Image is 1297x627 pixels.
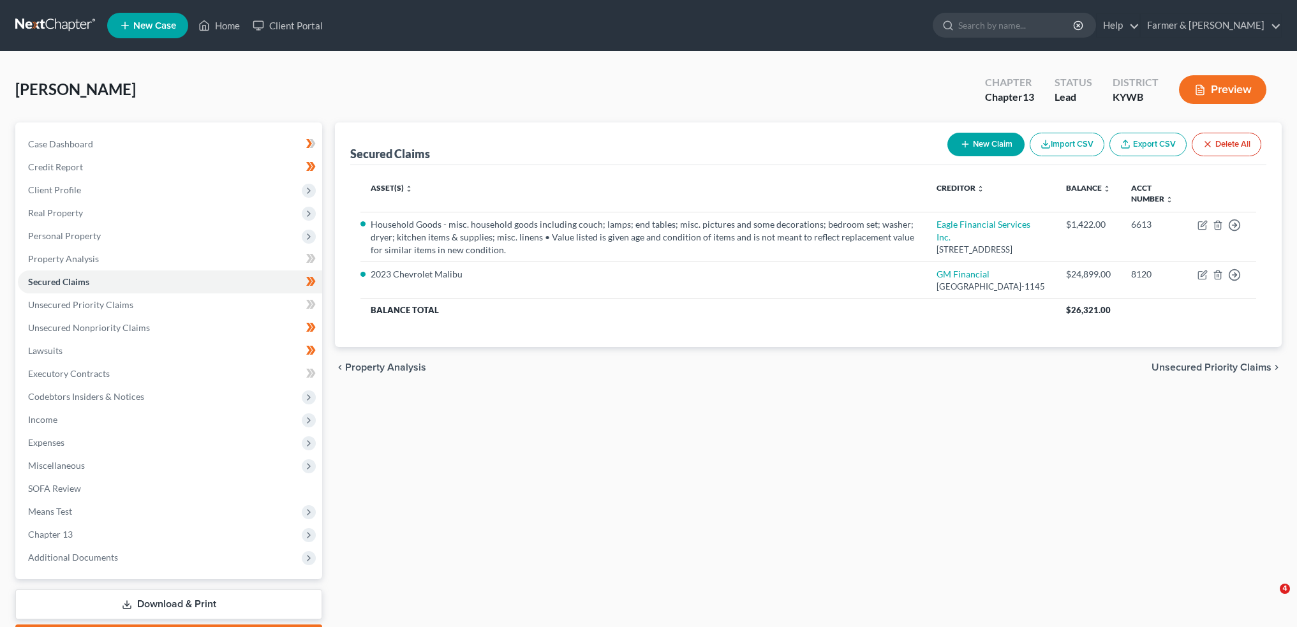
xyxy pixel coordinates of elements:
[18,133,322,156] a: Case Dashboard
[1113,75,1159,90] div: District
[18,293,322,316] a: Unsecured Priority Claims
[1023,91,1034,103] span: 13
[28,552,118,563] span: Additional Documents
[985,90,1034,105] div: Chapter
[18,247,322,270] a: Property Analysis
[28,437,64,448] span: Expenses
[28,184,81,195] span: Client Profile
[1066,268,1111,281] div: $24,899.00
[985,75,1034,90] div: Chapter
[977,185,984,193] i: unfold_more
[1066,183,1111,193] a: Balance unfold_more
[28,460,85,471] span: Miscellaneous
[1030,133,1104,156] button: Import CSV
[947,133,1025,156] button: New Claim
[28,506,72,517] span: Means Test
[1066,218,1111,231] div: $1,422.00
[28,230,101,241] span: Personal Property
[133,21,176,31] span: New Case
[1131,218,1177,231] div: 6613
[1152,362,1282,373] button: Unsecured Priority Claims chevron_right
[405,185,413,193] i: unfold_more
[1141,14,1281,37] a: Farmer & [PERSON_NAME]
[28,529,73,540] span: Chapter 13
[28,345,63,356] span: Lawsuits
[1280,584,1290,594] span: 4
[937,269,989,279] a: GM Financial
[1166,196,1173,203] i: unfold_more
[28,368,110,379] span: Executory Contracts
[1179,75,1266,104] button: Preview
[18,362,322,385] a: Executory Contracts
[28,483,81,494] span: SOFA Review
[18,156,322,179] a: Credit Report
[18,339,322,362] a: Lawsuits
[1271,362,1282,373] i: chevron_right
[345,362,426,373] span: Property Analysis
[1113,90,1159,105] div: KYWB
[18,316,322,339] a: Unsecured Nonpriority Claims
[28,414,57,425] span: Income
[1066,305,1111,315] span: $26,321.00
[28,207,83,218] span: Real Property
[937,244,1046,256] div: [STREET_ADDRESS]
[28,161,83,172] span: Credit Report
[28,391,144,402] span: Codebtors Insiders & Notices
[371,183,413,193] a: Asset(s) unfold_more
[1055,90,1092,105] div: Lead
[937,183,984,193] a: Creditor unfold_more
[1103,185,1111,193] i: unfold_more
[28,322,150,333] span: Unsecured Nonpriority Claims
[28,276,89,287] span: Secured Claims
[1254,584,1284,614] iframe: Intercom live chat
[958,13,1075,37] input: Search by name...
[937,219,1030,242] a: Eagle Financial Services Inc.
[360,299,1056,321] th: Balance Total
[1097,14,1139,37] a: Help
[937,281,1046,293] div: [GEOGRAPHIC_DATA]-1145
[1109,133,1187,156] a: Export CSV
[350,146,430,161] div: Secured Claims
[28,299,133,310] span: Unsecured Priority Claims
[28,138,93,149] span: Case Dashboard
[1152,362,1271,373] span: Unsecured Priority Claims
[371,218,916,256] li: Household Goods - misc. household goods including couch; lamps; end tables; misc. pictures and so...
[1055,75,1092,90] div: Status
[335,362,345,373] i: chevron_left
[371,268,916,281] li: 2023 Chevrolet Malibu
[192,14,246,37] a: Home
[335,362,426,373] button: chevron_left Property Analysis
[1131,268,1177,281] div: 8120
[18,270,322,293] a: Secured Claims
[28,253,99,264] span: Property Analysis
[1131,183,1173,203] a: Acct Number unfold_more
[18,477,322,500] a: SOFA Review
[1192,133,1261,156] button: Delete All
[15,80,136,98] span: [PERSON_NAME]
[246,14,329,37] a: Client Portal
[15,589,322,619] a: Download & Print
